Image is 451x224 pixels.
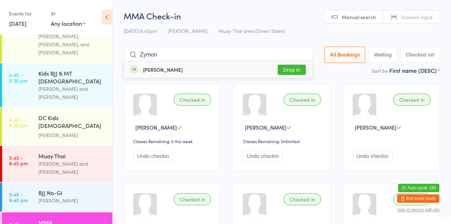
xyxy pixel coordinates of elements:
div: Checked in [284,193,321,205]
div: Kids BJJ & MT [DEMOGRAPHIC_DATA] [38,69,106,85]
button: Checked in6 [401,47,440,63]
span: [DATE] 6:45pm [124,27,157,34]
span: [PERSON_NAME] [135,124,177,131]
span: [PERSON_NAME] [245,124,286,131]
div: Checked in [393,94,431,106]
div: Any location [51,19,86,27]
label: Sort by [372,67,388,74]
time: 5:45 - 6:45 pm [9,191,28,203]
span: [PERSON_NAME] [168,27,208,34]
input: Search [124,47,313,63]
div: Events for [9,8,44,19]
div: Classes Remaining: 0 this week [133,138,213,144]
a: 5:45 -6:45 pmBJJ No-Gi[PERSON_NAME] [2,183,112,212]
div: Muay Thai [38,152,106,160]
div: BJJ No-Gi [38,189,106,196]
button: how to secure with pin [397,207,439,212]
div: Checked in [174,193,211,205]
span: [PERSON_NAME] [355,124,396,131]
button: Undo checkin [243,151,283,161]
time: 5:45 - 6:45 pm [9,155,28,166]
button: Auto-cycle: ON [398,184,439,192]
div: Checked in [174,94,211,106]
button: Undo checkin [353,151,393,161]
div: At [51,8,86,19]
div: DC Kids [DEMOGRAPHIC_DATA] Term 3 Week [38,114,106,131]
button: Drop in [278,65,306,75]
time: 4:45 - 5:30 pm [9,72,27,83]
time: 4:45 - 5:30 pm [9,117,27,128]
span: Scanner input [401,13,433,20]
button: Waiting [369,47,397,63]
div: Checked in [393,193,431,205]
a: 5:45 -6:45 pmMuay Thai[PERSON_NAME] and [PERSON_NAME] [2,146,112,182]
div: Classes Remaining: Unlimited [243,138,323,144]
div: 6 [432,52,435,58]
div: Checked in [284,94,321,106]
div: [PERSON_NAME] [143,67,183,72]
a: [DATE] [9,19,26,27]
h2: MMA Check-in [124,10,440,22]
a: 4:45 -5:30 pmKids BJJ & MT [DEMOGRAPHIC_DATA][PERSON_NAME] and [PERSON_NAME] [2,63,112,107]
a: 4:45 -5:30 pmDC Kids [DEMOGRAPHIC_DATA] Term 3 Week[PERSON_NAME] [2,108,112,145]
div: [PERSON_NAME] [38,131,106,139]
div: [PERSON_NAME] and [PERSON_NAME] [38,160,106,176]
button: Undo checkin [133,151,173,161]
div: [PERSON_NAME] and [PERSON_NAME] [38,85,106,101]
button: Exit kiosk mode [397,194,439,203]
span: Manual search [342,13,376,20]
div: Dark [DATE], [PERSON_NAME], [PERSON_NAME], and [PERSON_NAME] [38,24,106,57]
div: [PERSON_NAME] [38,196,106,205]
button: All Bookings [325,47,365,63]
span: Muay Thai area (Down Stairs) [218,27,285,34]
div: First name (DESC) [389,66,440,74]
